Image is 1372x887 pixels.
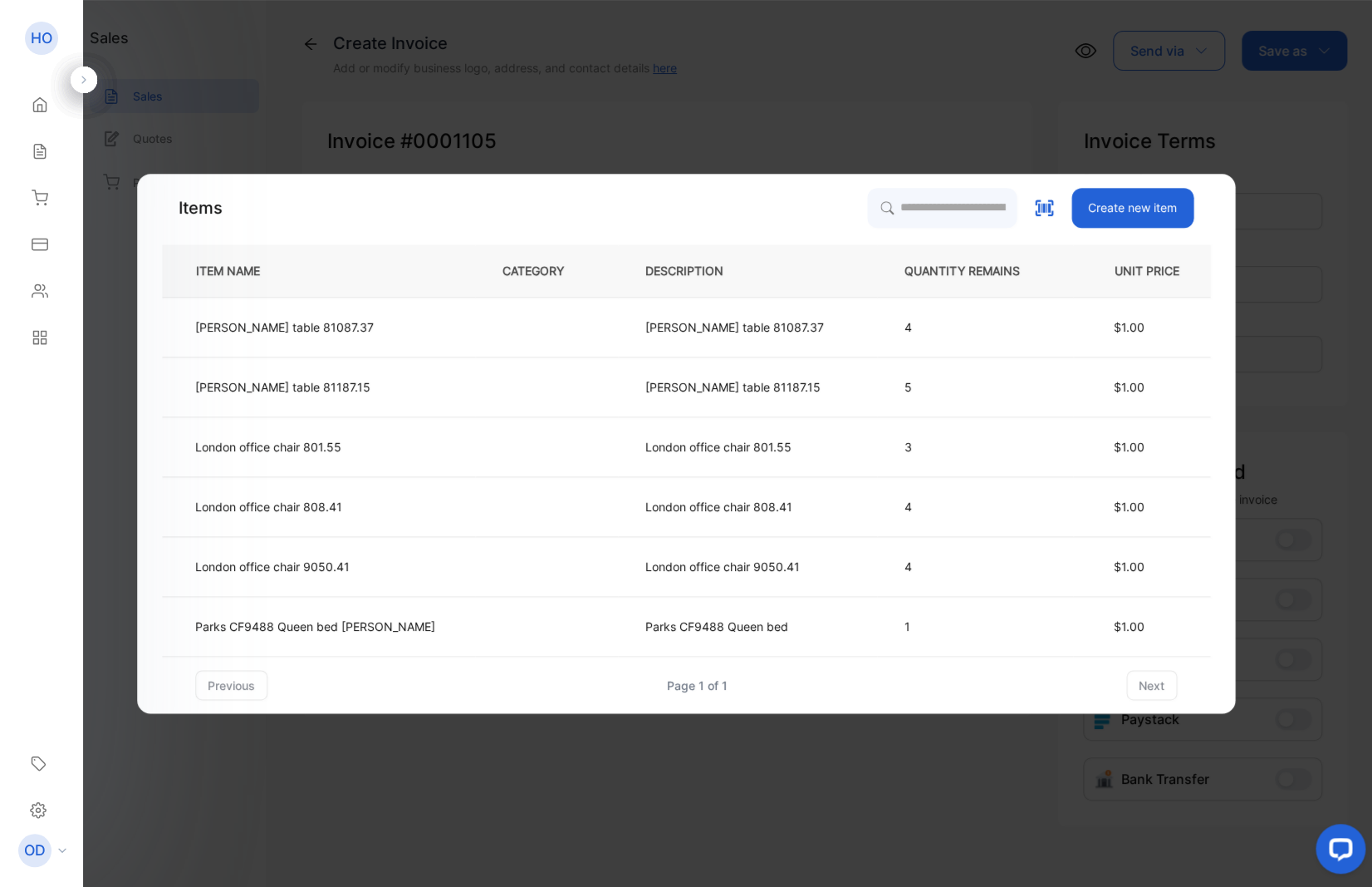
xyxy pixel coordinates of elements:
[1071,188,1193,228] button: Create new item
[31,27,52,49] p: HO
[1113,559,1144,574] span: $1.00
[645,558,800,575] p: London office chair 9050.41
[904,498,1046,515] p: 4
[904,262,1046,279] p: QUANTITY REMAINS
[904,558,1046,575] p: 4
[1113,320,1144,334] span: $1.00
[195,558,350,575] p: London office chair 9050.41
[904,378,1046,396] p: 5
[645,438,791,456] p: London office chair 801.55
[1302,817,1372,887] iframe: LiveChat chat widget
[1100,262,1185,279] p: UNIT PRICE
[195,498,342,515] p: London office chair 808.41
[1113,500,1144,514] span: $1.00
[904,618,1046,635] p: 1
[1113,440,1144,454] span: $1.00
[645,318,824,336] p: [PERSON_NAME] table 81087.37
[24,840,46,861] p: OD
[195,670,267,700] button: previous
[667,677,728,694] div: Page 1 of 1
[189,262,287,279] p: ITEM NAME
[1113,619,1144,633] span: $1.00
[195,438,341,456] p: London office chair 801.55
[904,438,1046,456] p: 3
[1126,670,1177,700] button: next
[904,318,1046,336] p: 4
[645,618,788,635] p: Parks CF9488 Queen bed
[645,378,821,396] p: [PERSON_NAME] table 81187.15
[179,195,223,220] p: Items
[195,378,370,396] p: [PERSON_NAME] table 81187.15
[195,318,374,336] p: [PERSON_NAME] table 81087.37
[645,262,750,279] p: DESCRIPTION
[1113,380,1144,394] span: $1.00
[502,262,590,279] p: CATEGORY
[195,618,435,635] p: Parks CF9488 Queen bed [PERSON_NAME]
[645,498,792,515] p: London office chair 808.41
